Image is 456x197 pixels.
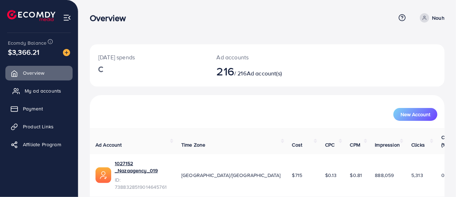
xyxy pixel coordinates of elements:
[417,13,445,23] a: Nouh
[98,53,200,61] p: [DATE] spends
[401,112,430,117] span: New Account
[375,141,400,148] span: Impression
[23,141,61,148] span: Affiliate Program
[23,123,54,130] span: Product Links
[292,172,303,179] span: $715
[7,10,55,21] img: logo
[181,172,281,179] span: [GEOGRAPHIC_DATA]/[GEOGRAPHIC_DATA]
[5,137,73,152] a: Affiliate Program
[350,141,360,148] span: CPM
[23,69,44,77] span: Overview
[217,63,234,79] span: 216
[411,172,423,179] span: 5,313
[95,167,111,183] img: ic-ads-acc.e4c84228.svg
[441,172,448,179] span: 0.6
[375,172,394,179] span: 888,059
[5,66,73,80] a: Overview
[63,14,71,22] img: menu
[23,105,43,112] span: Payment
[25,87,61,94] span: My ad accounts
[393,108,437,121] button: New Account
[5,84,73,98] a: My ad accounts
[325,141,334,148] span: CPC
[411,141,425,148] span: Clicks
[247,69,282,77] span: Ad account(s)
[325,172,337,179] span: $0.13
[5,119,73,134] a: Product Links
[8,47,39,57] span: $3,366.21
[350,172,362,179] span: $0.81
[432,14,445,22] p: Nouh
[217,64,288,78] h2: / 216
[63,49,70,56] img: image
[8,39,46,46] span: Ecomdy Balance
[90,13,132,23] h3: Overview
[441,134,451,148] span: CTR (%)
[181,141,205,148] span: Time Zone
[95,141,122,148] span: Ad Account
[115,176,170,191] span: ID: 7388328519014645761
[115,160,170,174] a: 1027152 _Nazaagency_019
[217,53,288,61] p: Ad accounts
[5,102,73,116] a: Payment
[292,141,303,148] span: Cost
